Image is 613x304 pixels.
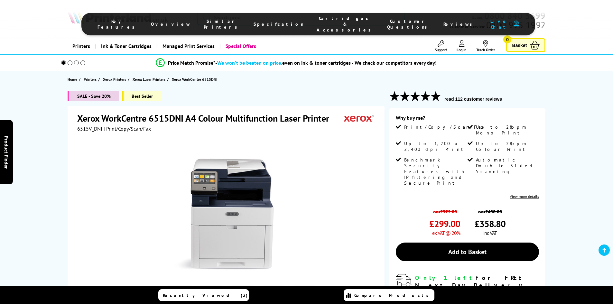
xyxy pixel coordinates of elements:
h1: Xerox WorkCentre 6515DNI A4 Colour Multifunction Laser Printer [77,112,336,124]
span: Customer Questions [387,18,431,30]
a: Xerox WorkCentre 6515DNI [172,76,219,83]
img: Xerox WorkCentre 6515DNI [164,145,290,271]
span: Only 1 left [415,274,476,281]
span: Xerox Laser Printers [133,76,165,83]
span: Up to 28ppm Colour Print [476,141,538,152]
span: Key Features [98,18,138,30]
a: Log In [457,40,467,52]
a: Recently Viewed (3) [158,289,249,301]
span: Price Match Promise* [168,60,215,66]
span: Live Chat [488,18,510,30]
span: Compare Products [354,292,432,298]
span: Up to 28ppm Mono Print [476,124,538,136]
span: Reviews [443,21,476,27]
span: SALE - Save 20% [68,91,119,101]
span: Ink & Toner Cartridges [101,38,152,54]
span: Specification [254,21,304,27]
a: Track Order [476,40,495,52]
span: Home [68,76,77,83]
span: Print/Copy/Scan/Fax [404,124,487,130]
span: Log In [457,47,467,52]
a: Ink & Toner Cartridges [95,38,156,54]
span: Xerox Printers [103,76,126,83]
span: Support [435,47,447,52]
a: Special Offers [219,38,261,54]
a: Printers [68,38,95,54]
span: was [475,205,506,215]
a: Support [435,40,447,52]
span: Best Seller [122,91,161,101]
a: View more details [510,194,539,199]
div: modal_delivery [396,274,539,304]
a: Printers [84,76,98,83]
span: inc VAT [483,230,497,236]
img: Xerox [344,112,374,124]
div: - even on ink & toner cartridges - We check our competitors every day! [215,60,437,66]
span: Automatic Double Sided Scanning [476,157,538,174]
span: £299.00 [429,218,460,230]
span: 0 [503,35,511,43]
span: Overview [151,21,191,27]
span: Recently Viewed (3) [163,292,248,298]
span: Cartridges & Accessories [317,15,374,33]
span: Benchmark Security Features with IP filtering and Secure Print [404,157,466,186]
span: ex VAT @ 20% [432,230,460,236]
a: Compare Products [344,289,434,301]
strike: £450.00 [485,208,502,215]
span: Similar Printers [204,18,241,30]
span: Basket [512,41,527,50]
img: user-headset-duotone.svg [514,21,519,27]
span: 6515V_DNI [77,125,102,132]
span: £358.80 [475,218,506,230]
a: Basket 0 [506,38,545,52]
button: read 112 customer reviews [442,96,504,102]
a: Xerox Printers [103,76,128,83]
span: Up to 1,200 x 2,400 dpi Print [404,141,466,152]
a: Xerox Laser Printers [133,76,167,83]
span: Xerox WorkCentre 6515DNI [172,76,217,83]
span: We won’t be beaten on price, [217,60,282,66]
span: was [429,205,460,215]
a: Add to Basket [396,243,539,261]
a: Managed Print Services [156,38,219,54]
strike: £375.00 [440,208,457,215]
span: | Print/Copy/Scan/Fax [104,125,151,132]
li: modal_Promise [52,57,541,69]
div: Why buy me? [396,115,539,124]
a: Home [68,76,79,83]
span: Product Finder [3,135,10,169]
div: for FREE Next Day Delivery [415,274,539,289]
span: Printers [84,76,97,83]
